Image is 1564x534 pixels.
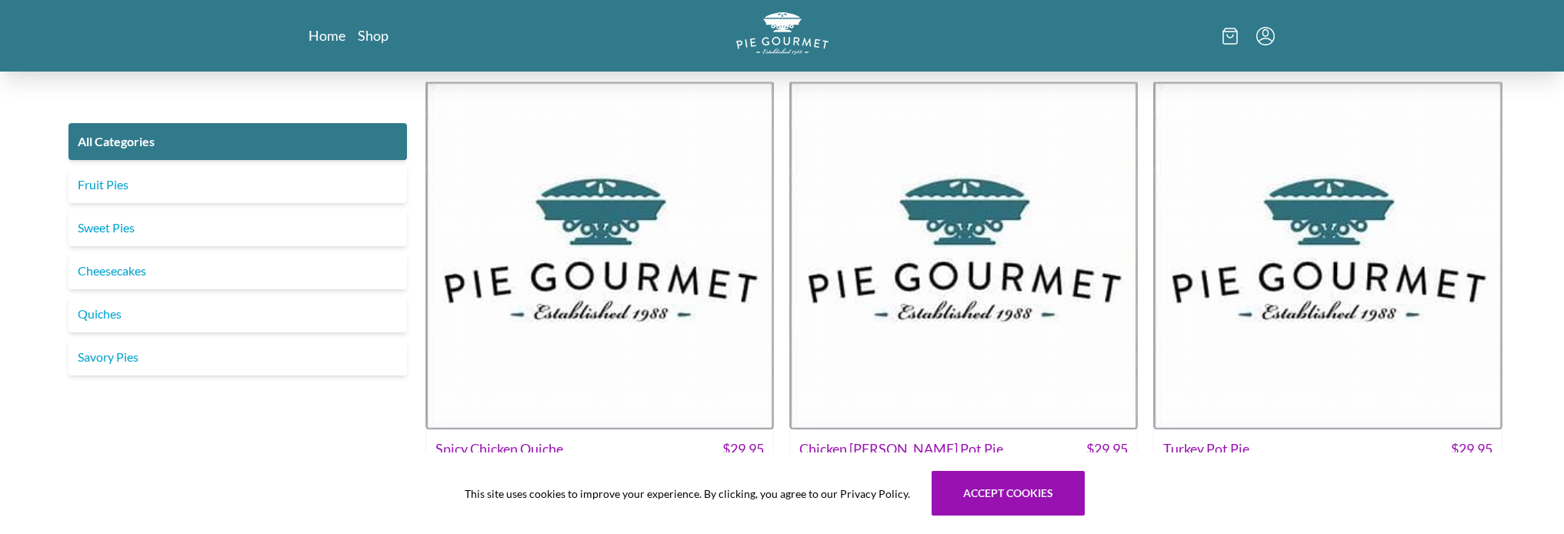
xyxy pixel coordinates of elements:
[68,209,407,246] a: Sweet Pies
[736,12,829,59] a: Logo
[736,12,829,55] img: logo
[68,123,407,160] a: All Categories
[799,439,1003,459] span: Chicken [PERSON_NAME] Pot Pie
[722,439,764,459] span: $ 29.95
[932,471,1085,516] button: Accept cookies
[1451,439,1492,459] span: $ 29.95
[1256,27,1275,45] button: Menu
[68,252,407,289] a: Cheesecakes
[68,295,407,332] a: Quiches
[308,26,345,45] a: Home
[435,439,563,459] span: Spicy Chicken Quiche
[68,339,407,375] a: Savory Pies
[358,26,388,45] a: Shop
[789,81,1138,429] img: Chicken Curry Pot Pie
[1153,81,1502,429] img: Turkey Pot Pie
[1086,439,1128,459] span: $ 29.95
[68,166,407,203] a: Fruit Pies
[465,486,910,502] span: This site uses cookies to improve your experience. By clicking, you agree to our Privacy Policy.
[425,81,774,429] img: Spicy Chicken Quiche
[1163,439,1249,459] span: Turkey Pot Pie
